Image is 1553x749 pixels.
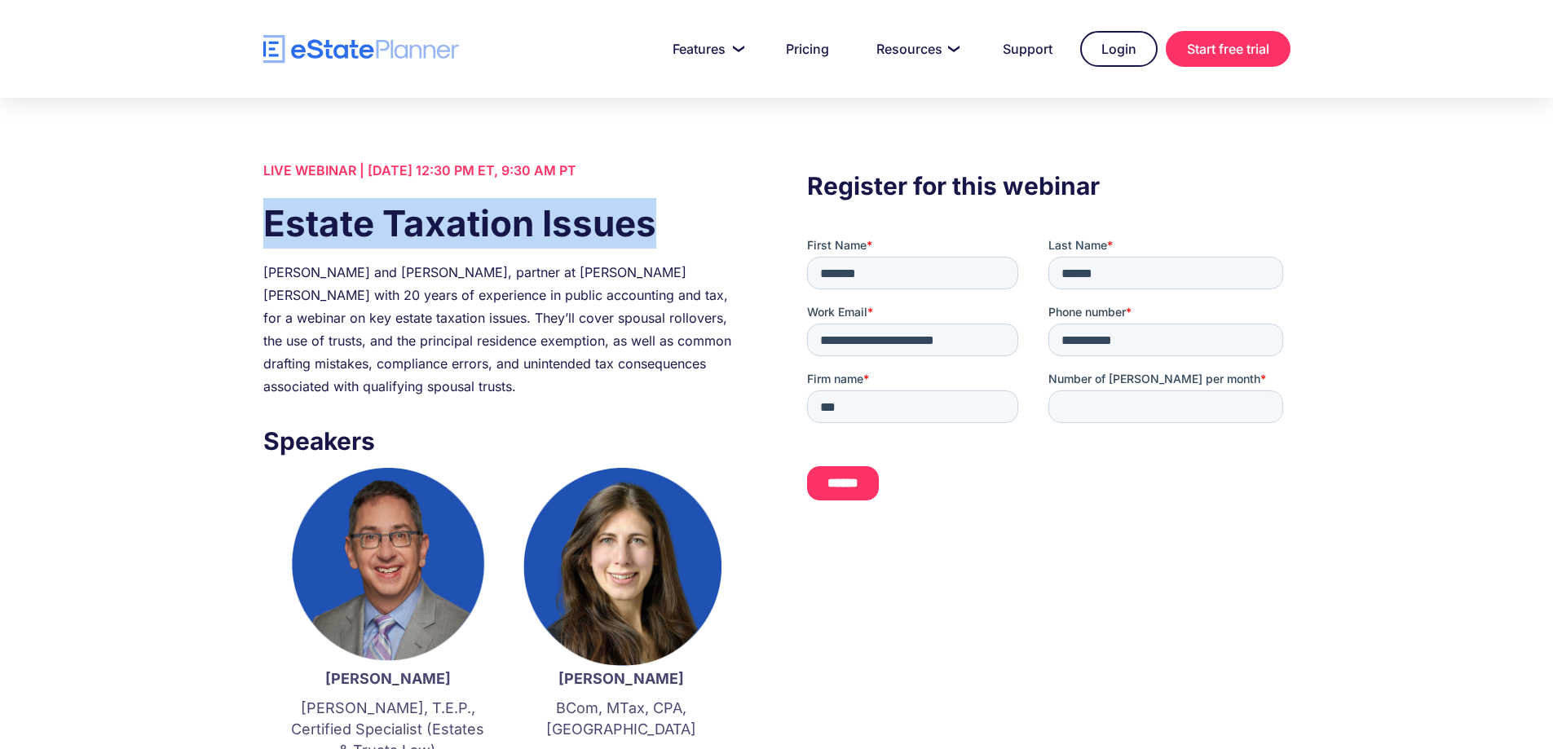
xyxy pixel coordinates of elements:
p: BCom, MTax, CPA, [GEOGRAPHIC_DATA] [521,698,721,740]
h3: Register for this webinar [807,167,1290,205]
iframe: To enrich screen reader interactions, please activate Accessibility in Grammarly extension settings [807,237,1290,514]
strong: [PERSON_NAME] [558,670,684,687]
h1: Estate Taxation Issues [263,198,746,249]
a: Features [653,33,758,65]
a: Support [983,33,1072,65]
strong: [PERSON_NAME] [325,670,451,687]
a: home [263,35,459,64]
div: [PERSON_NAME] and [PERSON_NAME], partner at [PERSON_NAME] [PERSON_NAME] with 20 years of experien... [263,261,746,398]
h3: Speakers [263,422,746,460]
a: Resources [857,33,975,65]
div: LIVE WEBINAR | [DATE] 12:30 PM ET, 9:30 AM PT [263,159,746,182]
a: Start free trial [1166,31,1290,67]
a: Login [1080,31,1158,67]
a: Pricing [766,33,849,65]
